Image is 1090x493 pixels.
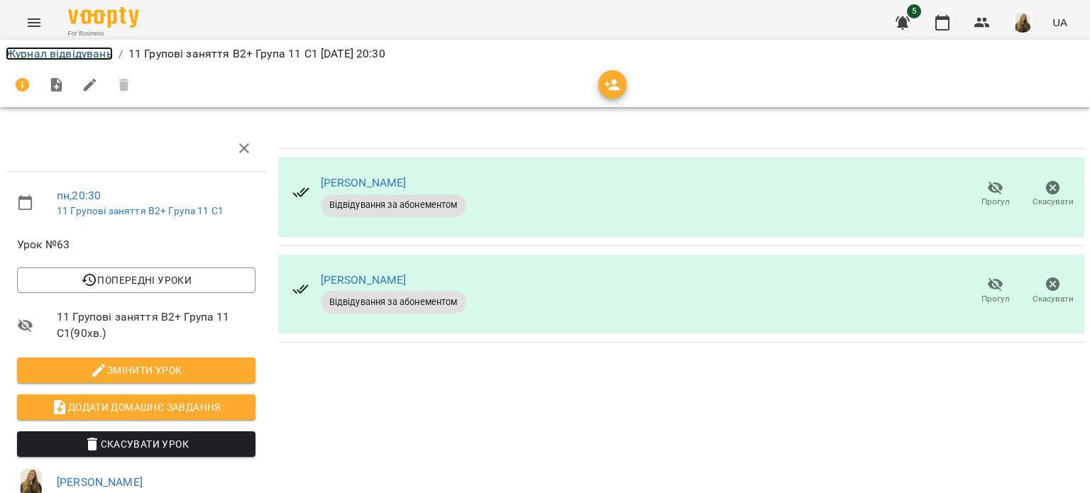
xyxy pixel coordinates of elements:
[321,296,466,309] span: Відвідування за абонементом
[17,236,255,253] span: Урок №63
[17,6,51,40] button: Menu
[68,7,139,28] img: Voopty Logo
[967,271,1024,311] button: Прогул
[1013,13,1033,33] img: e6d74434a37294e684abaaa8ba944af6.png
[57,309,255,342] span: 11 Групові заняття В2+ Група 11 C1 ( 90 хв. )
[981,293,1010,305] span: Прогул
[321,273,407,287] a: [PERSON_NAME]
[6,47,113,60] a: Журнал відвідувань
[1033,196,1074,208] span: Скасувати
[6,45,1084,62] nav: breadcrumb
[1047,9,1073,35] button: UA
[17,394,255,420] button: Додати домашнє завдання
[68,29,139,38] span: For Business
[128,45,385,62] p: 11 Групові заняття В2+ Група 11 C1 [DATE] 20:30
[967,175,1024,214] button: Прогул
[321,176,407,189] a: [PERSON_NAME]
[57,475,143,489] a: [PERSON_NAME]
[1033,293,1074,305] span: Скасувати
[321,199,466,211] span: Відвідування за абонементом
[17,431,255,457] button: Скасувати Урок
[17,267,255,293] button: Попередні уроки
[28,399,244,416] span: Додати домашнє завдання
[1024,175,1081,214] button: Скасувати
[1052,15,1067,30] span: UA
[981,196,1010,208] span: Прогул
[28,436,244,453] span: Скасувати Урок
[57,189,101,202] a: пн , 20:30
[28,272,244,289] span: Попередні уроки
[119,45,123,62] li: /
[17,358,255,383] button: Змінити урок
[907,4,921,18] span: 5
[28,362,244,379] span: Змінити урок
[1024,271,1081,311] button: Скасувати
[57,205,224,216] a: 11 Групові заняття В2+ Група 11 C1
